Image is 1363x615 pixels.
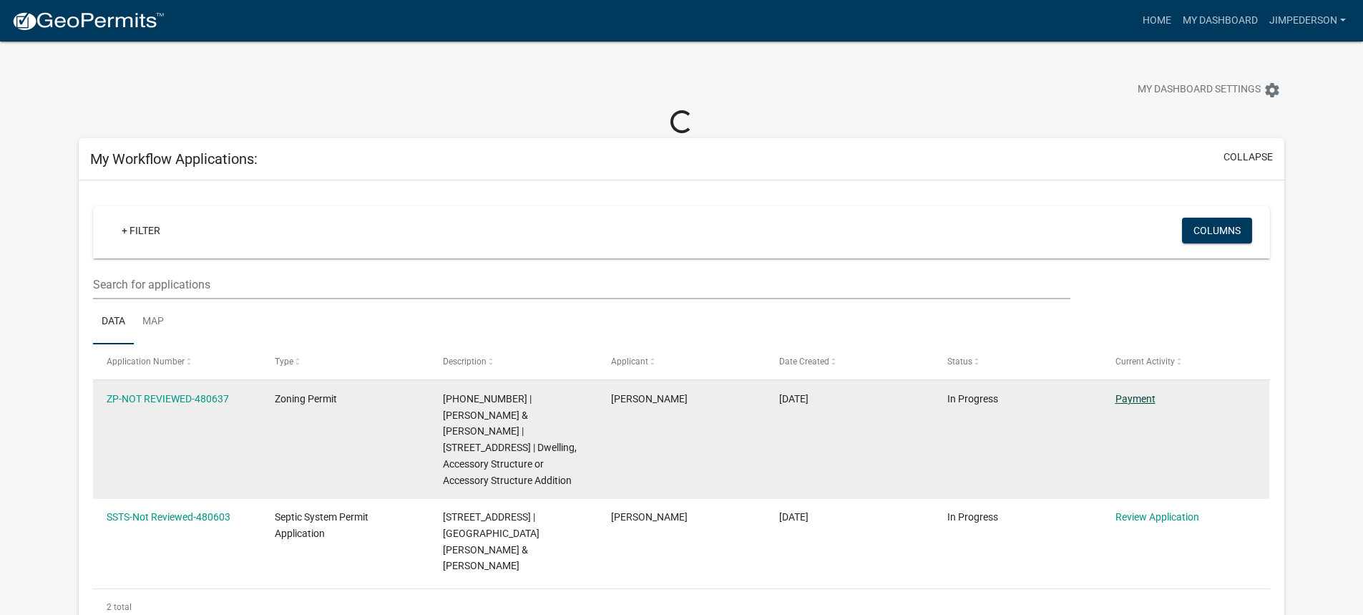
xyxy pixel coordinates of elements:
span: 09/18/2025 [779,393,808,405]
button: collapse [1223,150,1273,165]
span: Jim Pederson [611,393,688,405]
button: My Dashboard Settingssettings [1126,76,1292,104]
span: 09/18/2025 [779,511,808,523]
datatable-header-cell: Description [429,344,597,379]
span: Zoning Permit [275,393,337,405]
span: In Progress [947,511,998,523]
span: 5237 COUNTY ROAD 12 | PEDERSON, JAMES & LEAH [443,511,539,571]
span: 66-016-1790 | PEDERSON, JAMES & LEAH | 5237 COUNTY ROAD 12 | Dwelling, Accessory Structure or Acc... [443,393,577,486]
a: + Filter [110,218,172,243]
datatable-header-cell: Current Activity [1101,344,1269,379]
span: In Progress [947,393,998,405]
a: My Dashboard [1177,7,1264,34]
a: ZP-NOT REVIEWED-480637 [107,393,229,405]
datatable-header-cell: Application Number [93,344,261,379]
span: Description [443,357,487,367]
span: Jim Pederson [611,511,688,523]
i: settings [1264,82,1281,99]
a: Review Application [1115,511,1199,523]
span: Application Number [107,357,185,367]
a: Home [1137,7,1177,34]
datatable-header-cell: Status [933,344,1101,379]
h5: My Workflow Applications: [90,150,258,168]
span: Current Activity [1115,357,1175,367]
datatable-header-cell: Applicant [597,344,766,379]
datatable-header-cell: Date Created [766,344,934,379]
a: jimpederson [1264,7,1352,34]
span: Septic System Permit Application [275,511,368,539]
a: Data [93,299,134,345]
span: Date Created [779,357,829,367]
a: Payment [1115,393,1156,405]
span: My Dashboard Settings [1138,82,1261,99]
span: Type [275,357,293,367]
datatable-header-cell: Type [261,344,429,379]
a: SSTS-Not Reviewed-480603 [107,511,230,523]
button: Columns [1182,218,1252,243]
a: Map [134,299,172,345]
span: Status [947,357,972,367]
input: Search for applications [93,270,1070,299]
span: Applicant [611,357,648,367]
